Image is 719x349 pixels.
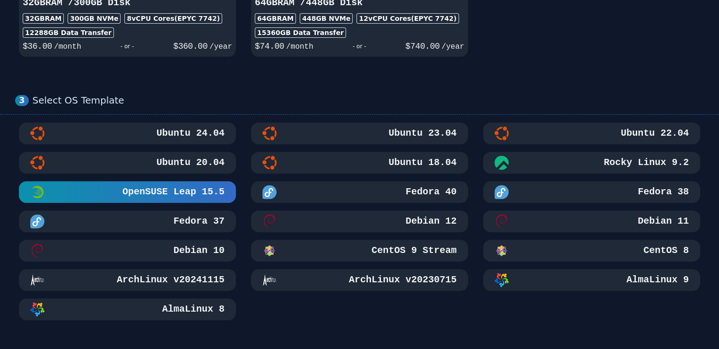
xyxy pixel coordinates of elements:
div: 12288 GB Data Transfer [23,27,114,38]
h3: CentOS 9 Stream [370,244,457,257]
span: $ 74.00 [255,42,284,51]
button: CentOS 8CentOS 8 [483,240,700,262]
button: Fedora 38Fedora 38 [483,181,700,203]
img: Fedora 37 [30,214,44,228]
span: $ 740.00 [406,42,440,51]
button: Debian 11Debian 11 [483,210,700,232]
div: 32GB RAM [23,13,64,24]
div: - or - [81,40,173,53]
img: ArchLinux v20230715 [262,273,277,287]
h3: Debian 10 [172,244,225,257]
h3: AlmaLinux 8 [160,303,225,316]
img: AlmaLinux 8 [30,302,44,316]
button: Ubuntu 24.04Ubuntu 24.04 [19,122,236,144]
h3: Ubuntu 20.04 [155,156,225,169]
h3: Fedora 37 [172,215,225,228]
div: 300 GB NVMe [68,13,121,24]
button: Ubuntu 20.04Ubuntu 20.04 [19,152,236,174]
img: CentOS 8 [494,244,509,258]
button: ArchLinux v20230715ArchLinux v20230715 [251,269,468,291]
img: ArchLinux v20241115 [30,273,44,287]
div: - or - [313,40,406,53]
h3: OpenSUSE Leap 15.5 [121,185,225,199]
img: Ubuntu 23.04 [262,126,277,140]
h3: ArchLinux v20241115 [115,273,225,287]
h3: AlmaLinux 9 [624,273,689,287]
button: Ubuntu 23.04Ubuntu 23.04 [251,122,468,144]
div: 64GB RAM [255,13,296,24]
button: OpenSUSE Leap 15.5 MinimalOpenSUSE Leap 15.5 [19,181,236,203]
img: Debian 11 [494,214,509,228]
h3: Rocky Linux 9.2 [602,156,689,169]
div: 3 [15,95,29,106]
img: OpenSUSE Leap 15.5 Minimal [30,185,44,199]
h3: Debian 12 [404,215,457,228]
button: AlmaLinux 9AlmaLinux 9 [483,269,700,291]
div: 15360 GB Data Transfer [255,27,346,38]
h3: Fedora 40 [404,185,457,199]
h3: Debian 11 [636,215,689,228]
h3: Ubuntu 22.04 [619,127,689,140]
span: /year [442,43,464,51]
button: Rocky Linux 9.2Rocky Linux 9.2 [483,152,700,174]
button: Debian 10Debian 10 [19,240,236,262]
img: Ubuntu 24.04 [30,126,44,140]
img: Debian 12 [262,214,277,228]
span: /month [286,43,313,51]
img: Rocky Linux 9.2 [494,156,509,170]
img: CentOS 9 Stream [262,244,277,258]
button: ArchLinux v20241115ArchLinux v20241115 [19,269,236,291]
button: Fedora 40Fedora 40 [251,181,468,203]
h3: Fedora 38 [636,185,689,199]
div: 12 vCPU Cores (EPYC 7742) [356,13,459,24]
img: Debian 10 [30,244,44,258]
div: Select OS Template [33,95,704,106]
img: Fedora 38 [494,185,509,199]
h3: Ubuntu 23.04 [387,127,457,140]
button: Debian 12Debian 12 [251,210,468,232]
div: 448 GB NVMe [300,13,353,24]
button: Ubuntu 22.04Ubuntu 22.04 [483,122,700,144]
span: $ 360.00 [173,42,208,51]
h3: Ubuntu 24.04 [155,127,225,140]
img: Fedora 40 [262,185,277,199]
button: Fedora 37Fedora 37 [19,210,236,232]
span: $ 36.00 [23,42,52,51]
img: AlmaLinux 9 [494,273,509,287]
span: /year [209,43,232,51]
img: Ubuntu 18.04 [262,156,277,170]
h3: Ubuntu 18.04 [387,156,457,169]
img: Ubuntu 20.04 [30,156,44,170]
span: /month [54,43,81,51]
img: Ubuntu 22.04 [494,126,509,140]
h3: CentOS 8 [641,244,689,257]
div: 8 vCPU Cores (EPYC 7742) [124,13,222,24]
button: AlmaLinux 8AlmaLinux 8 [19,298,236,320]
h3: ArchLinux v20230715 [347,273,457,287]
button: Ubuntu 18.04Ubuntu 18.04 [251,152,468,174]
button: CentOS 9 StreamCentOS 9 Stream [251,240,468,262]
